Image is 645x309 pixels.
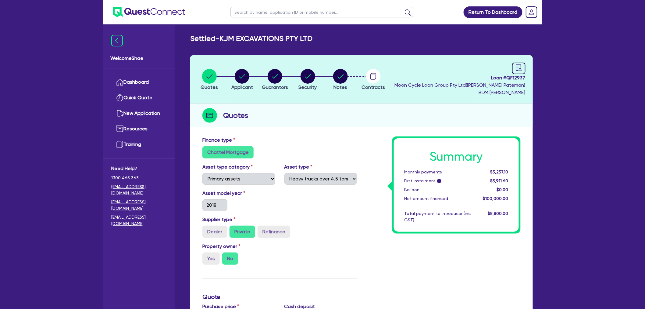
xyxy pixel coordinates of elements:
img: quest-connect-logo-blue [113,7,185,17]
label: Yes [202,253,220,265]
button: Applicant [231,69,253,91]
span: Security [299,84,317,90]
span: Welcome Shae [110,55,167,62]
h3: Quote [202,293,357,300]
img: icon-menu-close [111,35,123,46]
a: Quick Quote [111,90,166,106]
span: Applicant [231,84,253,90]
h2: Quotes [223,110,248,121]
a: Resources [111,121,166,137]
h2: Settled - KJM EXCAVATIONS PTY LTD [190,34,312,43]
label: Asset type [284,163,312,171]
span: Need Help? [111,165,166,172]
img: step-icon [202,108,217,123]
label: Refinance [258,226,290,238]
span: Loan # QF12937 [394,74,526,82]
div: Balloon [400,187,475,193]
span: 1300 465 363 [111,175,166,181]
a: [EMAIL_ADDRESS][DOMAIN_NAME] [111,199,166,212]
h1: Summary [404,149,508,164]
a: audit [512,63,526,74]
a: [EMAIL_ADDRESS][DOMAIN_NAME] [111,214,166,227]
span: audit [515,64,522,71]
button: Notes [333,69,348,91]
span: Moon Cycle Loan Group Pty Ltd ( [PERSON_NAME] Pateman ) [394,82,526,88]
img: training [116,141,123,148]
label: Private [230,226,255,238]
img: new-application [116,110,123,117]
a: New Application [111,106,166,121]
span: Notes [334,84,347,90]
span: $5,257.10 [490,169,508,174]
span: i [437,179,441,183]
label: Asset model year [198,190,280,197]
img: resources [116,125,123,133]
span: $0.00 [497,187,508,192]
button: Guarantors [262,69,288,91]
span: Quotes [201,84,218,90]
img: quick-quote [116,94,123,101]
label: Chattel Mortgage [202,146,254,158]
span: $5,911.60 [490,178,508,183]
span: Guarantors [262,84,288,90]
span: Contracts [362,84,385,90]
a: Dashboard [111,75,166,90]
label: No [222,253,238,265]
button: Contracts [361,69,385,91]
span: $100,000.00 [483,196,508,201]
input: Search by name, application ID or mobile number... [230,7,413,17]
div: Net amount financed [400,195,475,202]
span: $8,800.00 [488,211,508,216]
div: Monthly payments [400,169,475,175]
a: Training [111,137,166,152]
label: Finance type [202,136,235,144]
button: Security [298,69,317,91]
label: Supplier type [202,216,235,223]
div: First instalment [400,178,475,184]
label: Dealer [202,226,227,238]
div: Total payment to introducer (inc GST) [400,210,475,223]
a: Return To Dashboard [464,6,522,18]
label: Property owner [202,243,240,250]
span: BDM: [PERSON_NAME] [394,89,526,96]
a: [EMAIL_ADDRESS][DOMAIN_NAME] [111,184,166,196]
button: Quotes [200,69,218,91]
label: Asset type category [202,163,253,171]
a: Dropdown toggle [524,4,540,20]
